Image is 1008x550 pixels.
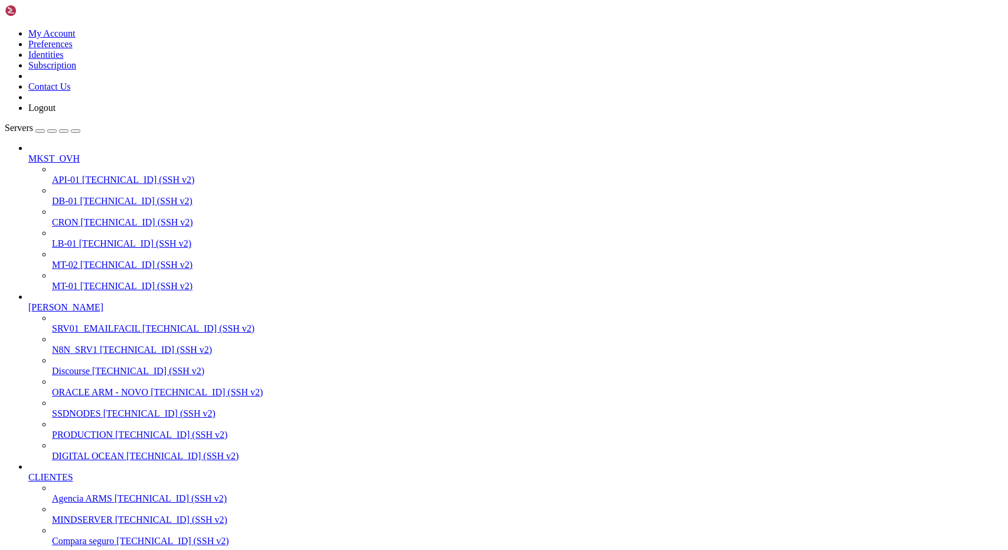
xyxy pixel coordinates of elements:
[52,504,1003,525] li: MINDSERVER [TECHNICAL_ID] (SSH v2)
[52,164,1003,185] li: API-01 [TECHNICAL_ID] (SSH v2)
[52,281,78,291] span: MT-01
[52,430,1003,440] a: PRODUCTION [TECHNICAL_ID] (SSH v2)
[142,323,255,333] span: [TECHNICAL_ID] (SSH v2)
[5,123,80,133] a: Servers
[52,536,114,546] span: Compara seguro
[115,430,227,440] span: [TECHNICAL_ID] (SSH v2)
[52,536,1003,546] a: Compara seguro [TECHNICAL_ID] (SSH v2)
[80,260,193,270] span: [TECHNICAL_ID] (SSH v2)
[52,430,113,440] span: PRODUCTION
[28,39,73,49] a: Preferences
[52,493,112,503] span: Agencia ARMS
[28,103,56,113] a: Logout
[28,143,1003,292] li: MKST_OVH
[52,515,113,525] span: MINDSERVER
[52,355,1003,377] li: Discourse [TECHNICAL_ID] (SSH v2)
[52,334,1003,355] li: N8N_SRV1 [TECHNICAL_ID] (SSH v2)
[28,50,64,60] a: Identities
[52,366,1003,377] a: Discourse [TECHNICAL_ID] (SSH v2)
[52,366,90,376] span: Discourse
[80,217,193,227] span: [TECHNICAL_ID] (SSH v2)
[52,440,1003,461] li: DIGITAL OCEAN [TECHNICAL_ID] (SSH v2)
[52,196,78,206] span: DB-01
[115,493,227,503] span: [TECHNICAL_ID] (SSH v2)
[52,228,1003,249] li: LB-01 [TECHNICAL_ID] (SSH v2)
[52,260,1003,270] a: MT-02 [TECHNICAL_ID] (SSH v2)
[52,451,1003,461] a: DIGITAL OCEAN [TECHNICAL_ID] (SSH v2)
[52,515,1003,525] a: MINDSERVER [TECHNICAL_ID] (SSH v2)
[82,175,194,185] span: [TECHNICAL_ID] (SSH v2)
[52,270,1003,292] li: MT-01 [TECHNICAL_ID] (SSH v2)
[52,175,80,185] span: API-01
[5,5,73,17] img: Shellngn
[28,28,76,38] a: My Account
[52,217,78,227] span: CRON
[52,408,1003,419] a: SSDNODES [TECHNICAL_ID] (SSH v2)
[52,345,1003,355] a: N8N_SRV1 [TECHNICAL_ID] (SSH v2)
[52,217,1003,228] a: CRON [TECHNICAL_ID] (SSH v2)
[28,153,1003,164] a: MKST_OVH
[52,493,1003,504] a: Agencia ARMS [TECHNICAL_ID] (SSH v2)
[28,472,73,482] span: CLIENTES
[28,302,1003,313] a: [PERSON_NAME]
[52,398,1003,419] li: SSDNODES [TECHNICAL_ID] (SSH v2)
[126,451,239,461] span: [TECHNICAL_ID] (SSH v2)
[115,515,227,525] span: [TECHNICAL_ID] (SSH v2)
[52,207,1003,228] li: CRON [TECHNICAL_ID] (SSH v2)
[28,81,71,91] a: Contact Us
[52,175,1003,185] a: API-01 [TECHNICAL_ID] (SSH v2)
[79,238,191,248] span: [TECHNICAL_ID] (SSH v2)
[52,451,124,461] span: DIGITAL OCEAN
[116,536,229,546] span: [TECHNICAL_ID] (SSH v2)
[52,238,77,248] span: LB-01
[52,238,1003,249] a: LB-01 [TECHNICAL_ID] (SSH v2)
[52,408,101,418] span: SSDNODES
[52,323,140,333] span: SRV01_EMAILFACIL
[28,472,1003,483] a: CLIENTES
[52,249,1003,270] li: MT-02 [TECHNICAL_ID] (SSH v2)
[103,408,216,418] span: [TECHNICAL_ID] (SSH v2)
[52,260,78,270] span: MT-02
[80,281,193,291] span: [TECHNICAL_ID] (SSH v2)
[92,366,204,376] span: [TECHNICAL_ID] (SSH v2)
[52,313,1003,334] li: SRV01_EMAILFACIL [TECHNICAL_ID] (SSH v2)
[52,323,1003,334] a: SRV01_EMAILFACIL [TECHNICAL_ID] (SSH v2)
[28,302,103,312] span: [PERSON_NAME]
[151,387,263,397] span: [TECHNICAL_ID] (SSH v2)
[52,345,97,355] span: N8N_SRV1
[52,377,1003,398] li: ORACLE ARM - NOVO [TECHNICAL_ID] (SSH v2)
[52,185,1003,207] li: DB-01 [TECHNICAL_ID] (SSH v2)
[52,525,1003,546] li: Compara seguro [TECHNICAL_ID] (SSH v2)
[52,281,1003,292] a: MT-01 [TECHNICAL_ID] (SSH v2)
[28,60,76,70] a: Subscription
[28,292,1003,461] li: [PERSON_NAME]
[52,196,1003,207] a: DB-01 [TECHNICAL_ID] (SSH v2)
[100,345,212,355] span: [TECHNICAL_ID] (SSH v2)
[80,196,193,206] span: [TECHNICAL_ID] (SSH v2)
[52,387,148,397] span: ORACLE ARM - NOVO
[52,483,1003,504] li: Agencia ARMS [TECHNICAL_ID] (SSH v2)
[28,153,80,163] span: MKST_OVH
[52,419,1003,440] li: PRODUCTION [TECHNICAL_ID] (SSH v2)
[5,123,33,133] span: Servers
[52,387,1003,398] a: ORACLE ARM - NOVO [TECHNICAL_ID] (SSH v2)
